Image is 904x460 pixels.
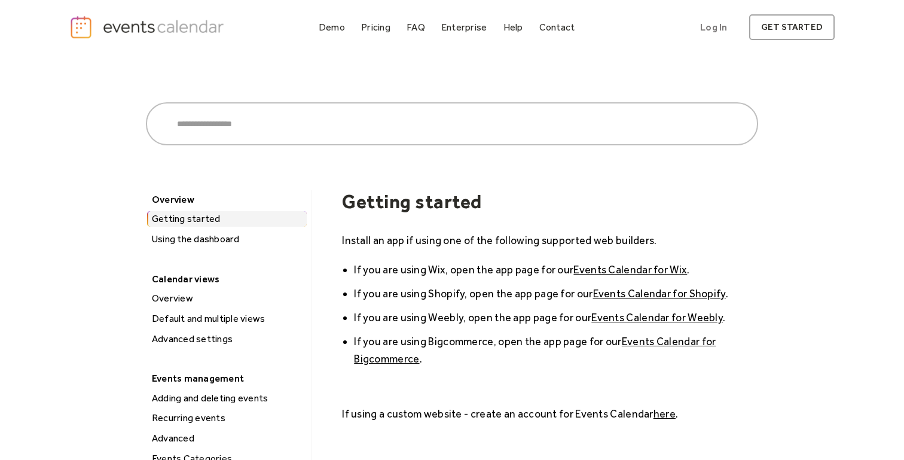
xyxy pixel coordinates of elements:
div: Help [503,24,523,31]
div: Default and multiple views [148,311,307,327]
a: Default and multiple views [147,311,307,327]
div: Recurring events [148,410,307,426]
h1: Getting started [342,190,758,213]
div: Adding and deleting events [148,391,307,406]
div: Advanced settings [148,331,307,347]
a: Advanced [147,431,307,446]
a: Events Calendar for Wix [573,263,687,276]
div: FAQ [407,24,425,31]
a: Enterprise [436,19,491,35]
div: Advanced [148,431,307,446]
a: here [653,407,676,420]
a: Advanced settings [147,331,307,347]
a: Demo [314,19,350,35]
a: FAQ [402,19,430,35]
div: Overview [148,291,307,306]
li: If you are using Bigcommerce, open the app page for our . [354,333,758,367]
div: Using the dashboard [148,231,307,247]
a: Contact [535,19,580,35]
p: ‍ [342,377,758,394]
a: Adding and deleting events [147,391,307,406]
a: Using the dashboard [147,231,307,247]
p: If using a custom website - create an account for Events Calendar . [342,405,758,422]
div: Overview [146,190,306,209]
a: Help [499,19,528,35]
a: Events Calendar for Shopify [593,287,726,300]
a: Events Calendar for Weebly [591,311,723,324]
div: Pricing [361,24,390,31]
div: Demo [319,24,345,31]
a: Pricing [356,19,395,35]
a: home [69,15,227,39]
div: Calendar views [146,270,306,288]
a: Log In [688,14,739,40]
div: Events management [146,369,306,388]
a: Getting started [147,211,307,227]
li: If you are using Wix, open the app page for our . [354,261,758,278]
div: Getting started [148,211,307,227]
li: If you are using Weebly, open the app page for our . [354,309,758,326]
a: Overview [147,291,307,306]
div: Contact [539,24,575,31]
p: Install an app if using one of the following supported web builders. [342,231,758,249]
a: get started [749,14,835,40]
li: If you are using Shopify, open the app page for our . [354,285,758,302]
div: Enterprise [441,24,487,31]
a: Recurring events [147,410,307,426]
